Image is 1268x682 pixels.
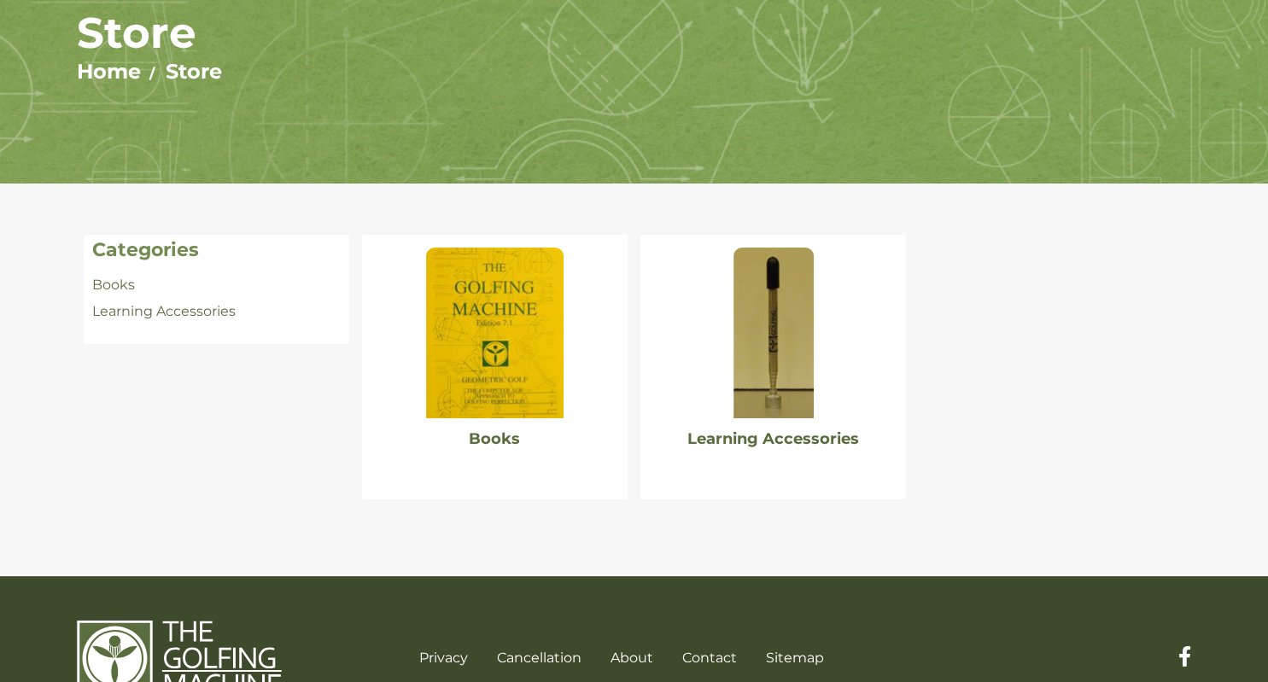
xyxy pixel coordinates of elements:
[92,303,236,319] a: Learning Accessories
[469,429,520,448] a: Books
[77,7,1191,59] h1: Store
[687,429,859,448] a: Learning Accessories
[419,650,468,666] a: Privacy
[611,650,653,666] a: About
[166,59,222,84] a: Store
[92,239,341,261] h4: Categories
[92,277,135,293] a: Books
[77,59,141,84] a: Home
[682,650,737,666] a: Contact
[497,650,581,666] a: Cancellation
[766,650,824,666] a: Sitemap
